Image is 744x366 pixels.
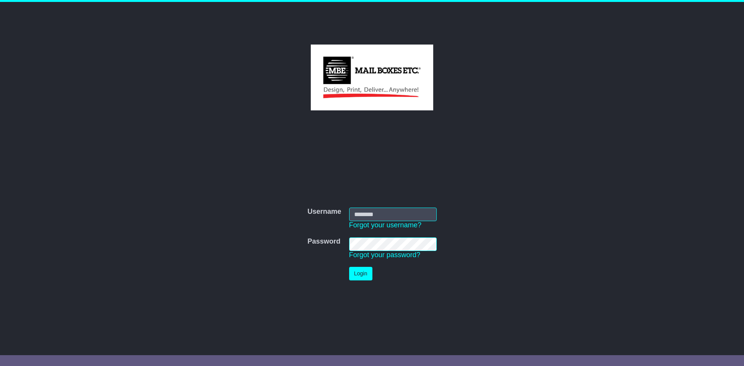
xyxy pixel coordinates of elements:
[349,221,422,229] a: Forgot your username?
[349,251,420,259] a: Forgot your password?
[311,45,433,110] img: MBE Macquarie Park
[307,237,340,246] label: Password
[307,208,341,216] label: Username
[349,267,372,280] button: Login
